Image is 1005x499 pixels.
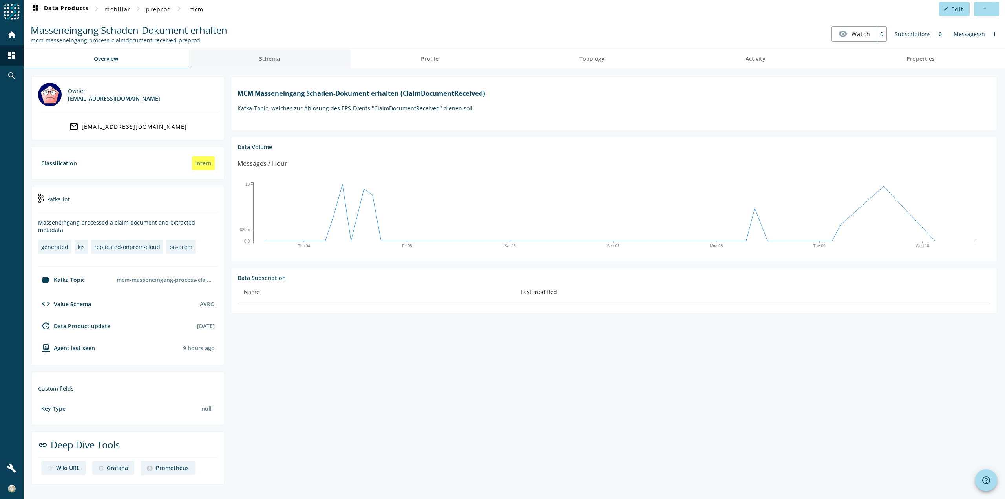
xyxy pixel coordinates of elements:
[939,2,970,16] button: Edit
[113,273,218,287] div: mcm-masseneingang-process-claimdocument-received-preprod
[189,5,204,13] span: mcm
[107,464,128,472] div: Grafana
[41,461,86,475] a: deep dive imageWiki URL
[238,143,990,151] div: Data Volume
[156,464,189,472] div: Prometheus
[38,299,91,309] div: Value Schema
[240,227,250,232] text: 620m
[99,466,104,471] img: deep dive image
[104,5,130,13] span: mobiliar
[832,27,877,41] button: Watch
[607,244,619,248] text: Sep 07
[944,7,948,11] mat-icon: edit
[41,299,51,309] mat-icon: code
[950,26,989,42] div: Messages/h
[916,244,930,248] text: Wed 10
[906,56,935,62] span: Properties
[7,30,16,40] mat-icon: home
[38,219,218,234] div: Masseneingang processed a claim document and extracted metadata
[38,119,218,133] a: [EMAIL_ADDRESS][DOMAIN_NAME]
[200,300,215,308] div: AVRO
[504,244,516,248] text: Sat 06
[41,405,66,412] div: Key Type
[421,56,439,62] span: Profile
[981,475,991,485] mat-icon: help_outline
[183,344,215,352] div: Agents typically reports every 15min to 1h
[813,244,826,248] text: Tue 09
[38,83,62,106] img: mbx_301492@mobi.ch
[579,56,605,62] span: Topology
[27,2,92,16] button: Data Products
[174,4,184,13] mat-icon: chevron_right
[402,244,412,248] text: Fri 05
[184,2,209,16] button: mcm
[92,4,101,13] mat-icon: chevron_right
[41,243,68,250] div: generated
[989,26,1000,42] div: 1
[935,26,946,42] div: 0
[56,464,80,472] div: Wiki URL
[245,182,250,186] text: 10
[38,343,95,353] div: agent-env-preprod
[982,7,986,11] mat-icon: more_horiz
[41,159,77,167] div: Classification
[515,281,990,303] th: Last modified
[101,2,133,16] button: mobiliar
[68,87,160,95] div: Owner
[852,27,870,41] span: Watch
[31,24,227,37] span: Masseneingang Schaden-Dokument erhalten
[141,461,195,475] a: deep dive imagePrometheus
[78,243,85,250] div: kis
[746,56,766,62] span: Activity
[238,274,990,281] div: Data Subscription
[877,27,886,41] div: 0
[238,89,990,98] h1: MCM Masseneingang Schaden-Dokument erhalten (ClaimDocumentReceived)
[143,2,174,16] button: preprod
[238,281,515,303] th: Name
[38,275,85,285] div: Kafka Topic
[94,56,118,62] span: Overview
[7,464,16,473] mat-icon: build
[92,461,134,475] a: deep dive imageGrafana
[68,95,160,102] div: [EMAIL_ADDRESS][DOMAIN_NAME]
[38,194,44,203] img: kafka-int
[38,385,218,392] div: Custom fields
[4,4,20,20] img: spoud-logo.svg
[238,159,287,168] div: Messages / Hour
[298,244,311,248] text: Thu 04
[38,440,48,450] mat-icon: link
[7,71,16,80] mat-icon: search
[31,4,40,14] mat-icon: dashboard
[891,26,935,42] div: Subscriptions
[41,321,51,331] mat-icon: update
[82,123,187,130] div: [EMAIL_ADDRESS][DOMAIN_NAME]
[38,438,218,458] div: Deep Dive Tools
[41,275,51,285] mat-icon: label
[48,466,53,471] img: deep dive image
[133,4,143,13] mat-icon: chevron_right
[31,37,227,44] div: Kafka Topic: mcm-masseneingang-process-claimdocument-received-preprod
[38,193,218,212] div: kafka-int
[7,51,16,60] mat-icon: dashboard
[69,122,79,131] mat-icon: mail_outline
[259,56,280,62] span: Schema
[838,29,848,38] mat-icon: visibility
[192,156,215,170] div: intern
[8,485,16,493] img: ee7f7be0806d73fa2adc94478da769d2
[170,243,192,250] div: on-prem
[38,321,110,331] div: Data Product update
[147,466,152,471] img: deep dive image
[31,4,89,14] span: Data Products
[951,5,963,13] span: Edit
[197,322,215,330] div: [DATE]
[146,5,171,13] span: preprod
[710,244,723,248] text: Mon 08
[244,239,250,243] text: 0.0
[198,402,215,415] div: null
[94,243,160,250] div: replicated-onprem-cloud
[238,104,990,112] p: Kafka-Topic, welches zur Ablösung des EPS-Events "ClaimDocumentReceived" dienen soll.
